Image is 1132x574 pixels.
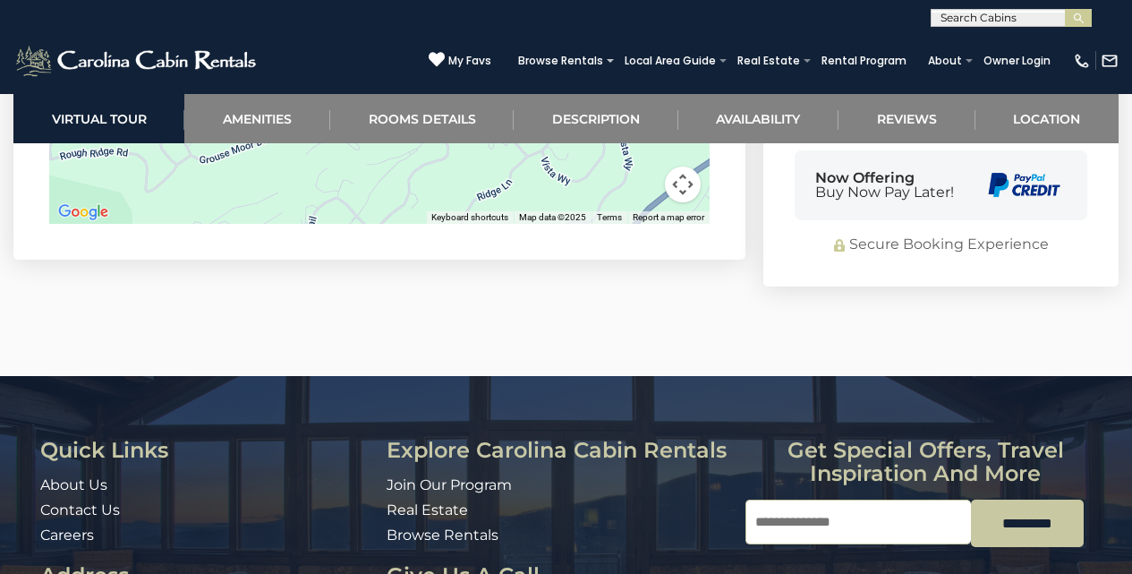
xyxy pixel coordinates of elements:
a: Owner Login [975,48,1060,73]
a: About [919,48,971,73]
a: Rental Program [813,48,915,73]
div: Secure Booking Experience [795,235,1087,255]
button: Map camera controls [665,167,701,202]
div: Now Offering [815,171,954,200]
a: Report a map error [633,212,704,222]
a: Reviews [838,94,975,143]
span: Buy Now Pay Later! [815,185,954,200]
a: Browse Rentals [509,48,612,73]
img: White-1-2.png [13,43,261,79]
img: Google [54,201,113,224]
a: Amenities [184,94,329,143]
a: About Us [40,476,107,493]
a: Join Our Program [387,476,512,493]
span: My Favs [448,53,491,69]
button: Keyboard shortcuts [431,211,508,224]
a: Contact Us [40,501,120,518]
a: Local Area Guide [616,48,725,73]
a: Description [514,94,677,143]
h3: Quick Links [40,439,373,462]
a: Real Estate [728,48,809,73]
a: Open this area in Google Maps (opens a new window) [54,201,113,224]
h3: Get special offers, travel inspiration and more [745,439,1105,486]
a: Terms [597,212,622,222]
a: Careers [40,527,94,544]
a: Browse Rentals [387,527,498,544]
a: Availability [678,94,838,143]
a: Virtual Tour [13,94,184,143]
h3: Explore Carolina Cabin Rentals [387,439,733,462]
a: Real Estate [387,501,468,518]
a: Rooms Details [330,94,514,143]
img: phone-regular-white.png [1073,52,1091,70]
a: Location [975,94,1119,143]
span: Map data ©2025 [519,212,586,222]
a: My Favs [429,51,491,70]
img: mail-regular-white.png [1101,52,1119,70]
